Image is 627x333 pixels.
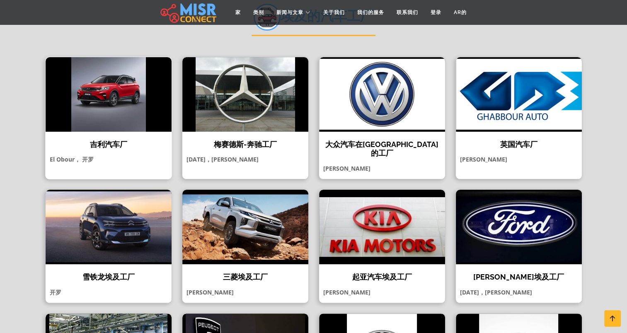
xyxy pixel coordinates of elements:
[46,190,172,264] img: 雪铁龙埃及工厂
[182,288,308,297] p: [PERSON_NAME]
[450,57,587,179] a: 英国汽车厂 英国汽车厂 [PERSON_NAME]
[390,5,424,20] a: 联系我们
[325,273,439,282] h4: 起亚汽车埃及工厂
[270,5,317,20] a: 新闻与文章
[189,140,302,149] h4: 梅赛德斯-奔驰工厂
[424,5,448,20] a: 登录
[462,273,576,282] h4: [PERSON_NAME]埃及工厂
[182,155,308,164] p: [DATE]，[PERSON_NAME]
[319,164,445,173] p: [PERSON_NAME]
[319,190,445,264] img: 起亚汽车埃及工厂
[182,57,308,132] img: 梅赛德斯-奔驰工厂
[182,190,308,264] img: 三菱埃及工厂
[52,140,165,149] h4: 吉利汽车厂
[160,2,216,23] img: main.misr_connect
[46,57,172,132] img: 吉利汽车厂
[40,189,177,303] a: 雪铁龙埃及工厂 雪铁龙埃及工厂 开罗
[189,273,302,282] h4: 三菱埃及工厂
[177,57,314,179] a: 梅赛德斯-奔驰工厂 梅赛德斯-奔驰工厂 [DATE]，[PERSON_NAME]
[229,5,247,20] a: 家
[319,57,445,132] img: 大众汽车在埃及的工厂
[462,140,576,149] h4: 英国汽车厂
[46,288,172,297] p: 开罗
[52,273,165,282] h4: 雪铁龙埃及工厂
[276,9,303,16] span: 新闻与文章
[448,5,473,20] a: AR的
[325,140,439,158] h4: 大众汽车在[GEOGRAPHIC_DATA]的工厂
[456,155,582,164] p: [PERSON_NAME]
[450,189,587,303] a: 福特埃及工厂 [PERSON_NAME]埃及工厂 [DATE]，[PERSON_NAME]
[456,190,582,264] img: 福特埃及工厂
[40,57,177,179] a: 吉利汽车厂 吉利汽车厂 El Obour， 开罗
[319,288,445,297] p: [PERSON_NAME]
[456,57,582,132] img: 英国汽车厂
[456,288,582,297] p: [DATE]，[PERSON_NAME]
[314,57,450,179] a: 大众汽车在埃及的工厂 大众汽车在[GEOGRAPHIC_DATA]的工厂 [PERSON_NAME]
[317,5,351,20] a: 关于我们
[314,189,450,303] a: 起亚汽车埃及工厂 起亚汽车埃及工厂 [PERSON_NAME]
[247,5,270,20] a: 类别
[46,155,172,164] p: El Obour， 开罗
[177,189,314,303] a: 三菱埃及工厂 三菱埃及工厂 [PERSON_NAME]
[351,5,390,20] a: 我们的服务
